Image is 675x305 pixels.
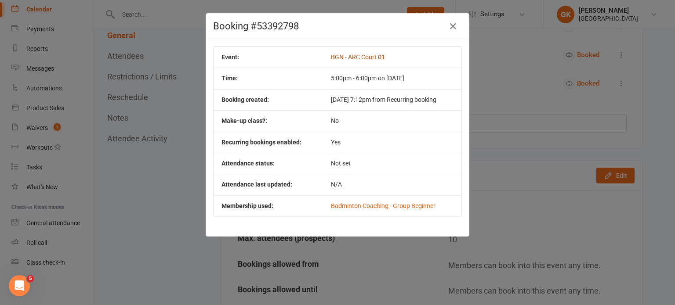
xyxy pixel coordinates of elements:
[221,181,292,188] b: Attendance last updated:
[323,153,461,174] td: Not set
[331,54,385,61] a: BGN - ARC Court 01
[221,75,238,82] b: Time:
[331,181,342,188] span: N/A
[213,21,462,32] h4: Booking #53392798
[221,117,267,124] b: Make-up class?:
[221,96,269,103] b: Booking created:
[446,19,460,33] button: Close
[27,275,34,282] span: 5
[323,132,461,153] td: Yes
[221,54,239,61] b: Event:
[323,68,461,89] td: 5:00pm - 6:00pm on [DATE]
[9,275,30,296] iframe: Intercom live chat
[323,110,461,131] td: No
[221,139,301,146] b: Recurring bookings enabled:
[221,202,273,209] b: Membership used:
[331,202,435,209] a: Badminton Coaching - Group Beginner
[323,89,461,110] td: [DATE] 7:12pm from Recurring booking
[221,160,275,167] b: Attendance status:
